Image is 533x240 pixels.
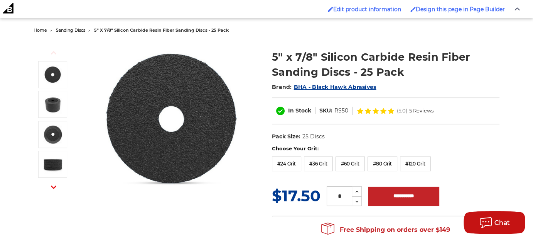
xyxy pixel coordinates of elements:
span: Brand: [272,83,292,90]
img: Enabled brush for page builder edit. [410,7,416,12]
label: Choose Your Grit: [272,145,499,153]
img: Enabled brush for product edit [328,7,333,12]
a: Enabled brush for page builder edit. Design this page in Page Builder [406,2,509,17]
span: 5 Reviews [409,108,433,113]
span: Chat [494,219,510,226]
span: 5" x 7/8" silicon carbide resin fiber sanding discs - 25 pack [94,27,228,33]
button: Previous [44,44,63,61]
span: $17.50 [272,186,320,205]
dt: SKU: [319,107,332,115]
dd: RS50 [334,107,348,115]
img: 5 Inch Silicon Carbide Resin Fiber Disc [96,41,250,196]
span: In Stock [288,107,311,114]
a: sanding discs [56,27,85,33]
img: 5 Inch Silicon Carbide Resin Fiber Disc [43,65,62,84]
a: BHA - Black Hawk Abrasives [294,83,376,90]
dd: 25 Discs [302,133,325,141]
span: Design this page in Page Builder [416,6,505,13]
a: home [34,27,47,33]
span: Edit product information [333,6,401,13]
span: (5.0) [397,108,407,113]
a: Enabled brush for product edit Edit product information [324,2,405,17]
h1: 5" x 7/8" Silicon Carbide Resin Fiber Sanding Discs - 25 Pack [272,49,499,80]
img: Close Admin Bar [514,7,520,11]
span: Free Shipping on orders over $149 [321,222,450,238]
img: 5 inch x 7/8 inch silicon carbide resin fiber [43,125,62,144]
button: Next [44,179,63,195]
img: 5x7/8 silicon carbide resin fibre [43,95,62,114]
button: Chat [464,211,525,234]
img: fiber discs silicon carbide [43,155,62,174]
dt: Pack Size: [272,133,300,141]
